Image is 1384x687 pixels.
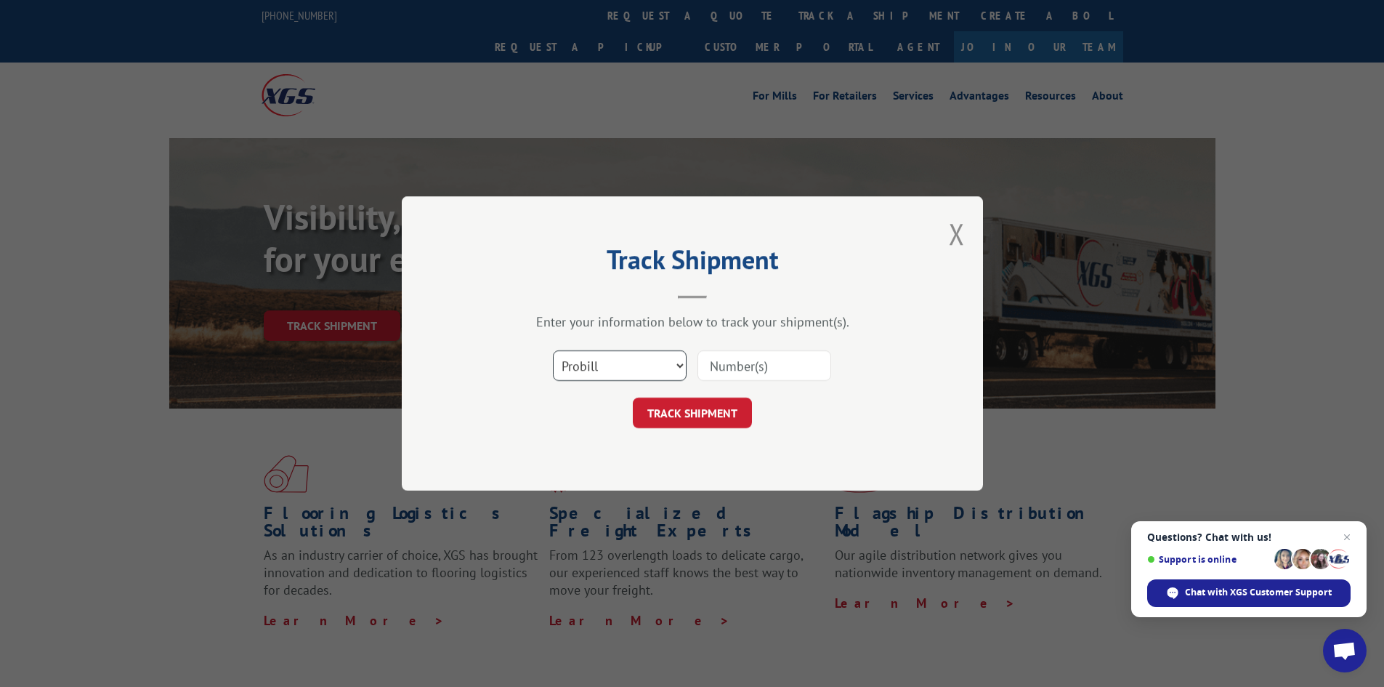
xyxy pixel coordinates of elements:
button: Close modal [949,214,965,253]
button: TRACK SHIPMENT [633,398,752,428]
div: Enter your information below to track your shipment(s). [474,313,910,330]
span: Chat with XGS Customer Support [1147,579,1351,607]
h2: Track Shipment [474,249,910,277]
a: Open chat [1323,629,1367,672]
span: Chat with XGS Customer Support [1185,586,1332,599]
span: Support is online [1147,554,1269,565]
span: Questions? Chat with us! [1147,531,1351,543]
input: Number(s) [697,350,831,381]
